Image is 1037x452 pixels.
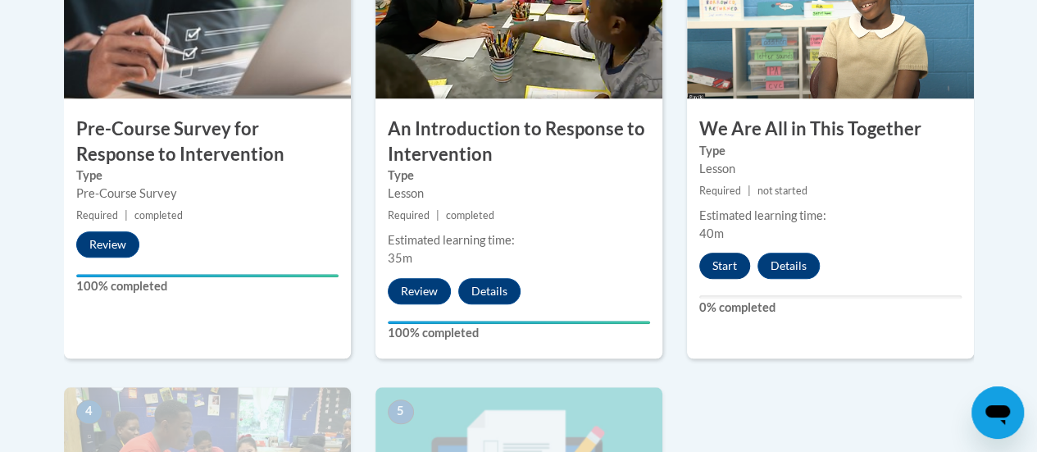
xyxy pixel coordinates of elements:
[699,142,962,160] label: Type
[699,299,962,317] label: 0% completed
[388,399,414,424] span: 5
[388,321,650,324] div: Your progress
[757,185,807,197] span: not started
[388,209,430,221] span: Required
[76,277,339,295] label: 100% completed
[757,253,820,279] button: Details
[699,207,962,225] div: Estimated learning time:
[458,278,521,304] button: Details
[76,231,139,258] button: Review
[446,209,494,221] span: completed
[748,185,751,197] span: |
[64,116,351,167] h3: Pre-Course Survey for Response to Intervention
[687,116,974,142] h3: We Are All in This Together
[699,160,962,178] div: Lesson
[388,251,412,265] span: 35m
[699,253,750,279] button: Start
[76,185,339,203] div: Pre-Course Survey
[125,209,128,221] span: |
[388,231,650,249] div: Estimated learning time:
[388,185,650,203] div: Lesson
[436,209,439,221] span: |
[388,324,650,342] label: 100% completed
[76,274,339,277] div: Your progress
[76,399,102,424] span: 4
[699,185,741,197] span: Required
[76,209,118,221] span: Required
[388,167,650,185] label: Type
[134,209,183,221] span: completed
[699,226,724,240] span: 40m
[76,167,339,185] label: Type
[375,116,662,167] h3: An Introduction to Response to Intervention
[971,386,1024,439] iframe: Button to launch messaging window
[388,278,451,304] button: Review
